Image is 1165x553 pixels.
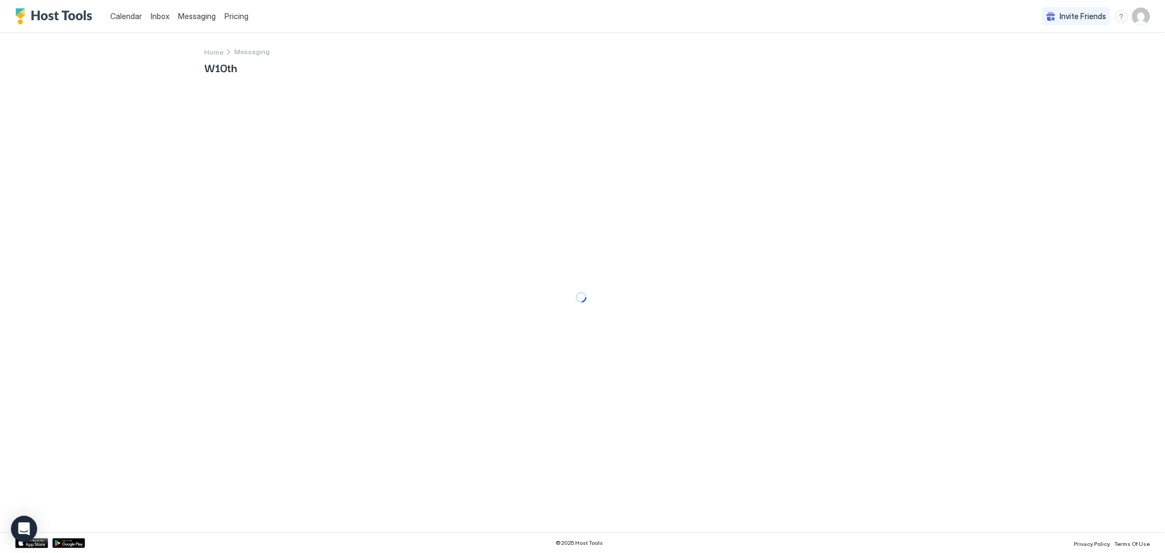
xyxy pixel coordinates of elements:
[15,538,48,548] a: App Store
[1132,8,1150,25] div: User profile
[556,539,604,546] span: © 2025 Host Tools
[576,292,587,303] div: loading
[178,11,216,21] span: Messaging
[1074,537,1110,549] a: Privacy Policy
[15,8,97,25] a: Host Tools Logo
[151,11,169,21] span: Inbox
[1115,10,1128,23] div: menu
[151,10,169,22] a: Inbox
[110,11,142,21] span: Calendar
[178,10,216,22] a: Messaging
[224,11,249,21] span: Pricing
[235,48,270,56] span: Breadcrumb
[1060,11,1106,21] span: Invite Friends
[11,516,37,542] div: Open Intercom Messenger
[1114,537,1150,549] a: Terms Of Use
[52,538,85,548] a: Google Play Store
[205,59,961,75] span: W10th
[205,48,224,56] span: Home
[205,46,224,57] div: Breadcrumb
[205,46,224,57] a: Home
[1114,540,1150,547] span: Terms Of Use
[1074,540,1110,547] span: Privacy Policy
[110,10,142,22] a: Calendar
